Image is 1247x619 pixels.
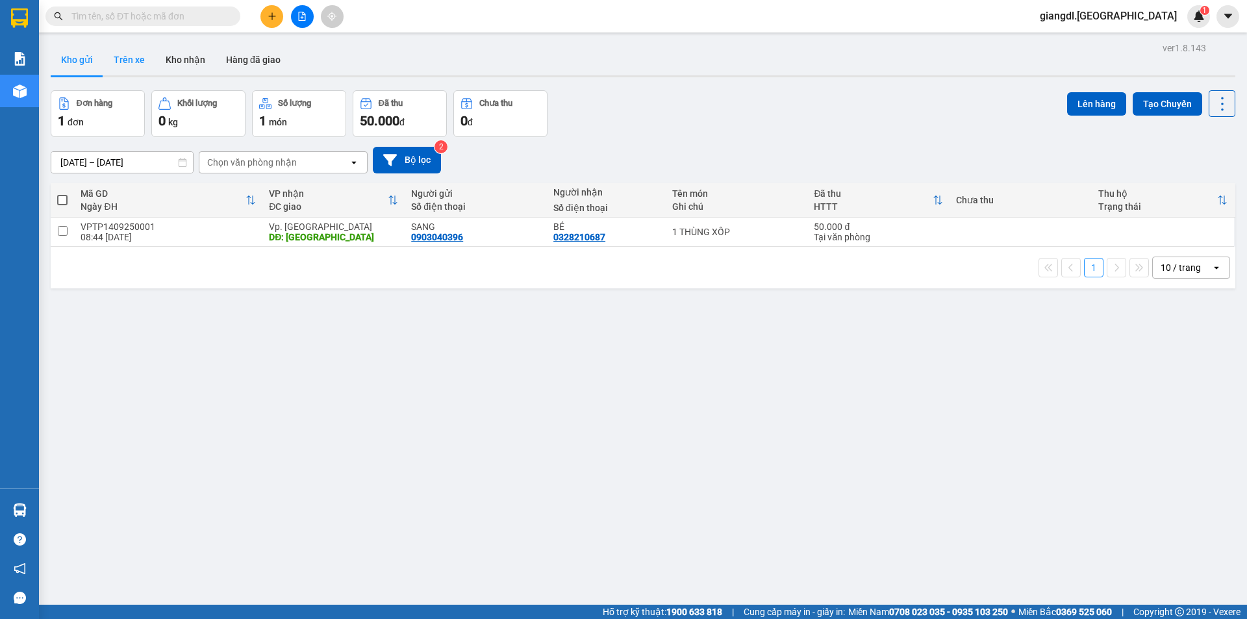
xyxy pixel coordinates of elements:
button: caret-down [1216,5,1239,28]
span: Miền Bắc [1018,605,1112,619]
img: solution-icon [13,52,27,66]
div: Tên món [672,188,801,199]
div: ver 1.8.143 [1163,41,1206,55]
div: Chưa thu [956,195,1085,205]
button: 1 [1084,258,1103,277]
span: kg [168,117,178,127]
th: Toggle SortBy [74,183,262,218]
div: Chưa thu [479,99,512,108]
span: 1 [58,113,65,129]
strong: 1900 633 818 [666,607,722,617]
div: VPTP1409250001 [81,221,256,232]
button: Tạo Chuyến [1133,92,1202,116]
div: VP nhận [269,188,388,199]
div: Số điện thoại [553,203,659,213]
span: caret-down [1222,10,1234,22]
span: aim [327,12,336,21]
div: 0903040396 [411,232,463,242]
span: copyright [1175,607,1184,616]
span: 0 [460,113,468,129]
th: Toggle SortBy [262,183,405,218]
span: đ [468,117,473,127]
span: | [732,605,734,619]
button: aim [321,5,344,28]
button: Đã thu50.000đ [353,90,447,137]
div: Khối lượng [177,99,217,108]
sup: 2 [435,140,447,153]
span: 1 [259,113,266,129]
button: Hàng đã giao [216,44,291,75]
th: Toggle SortBy [1092,183,1234,218]
div: 1 THÙNG XỐP [672,227,801,237]
strong: 0369 525 060 [1056,607,1112,617]
div: BÉ [553,221,659,232]
input: Tìm tên, số ĐT hoặc mã đơn [71,9,225,23]
div: 08:44 [DATE] [81,232,256,242]
div: Người nhận [553,187,659,197]
span: đ [399,117,405,127]
button: file-add [291,5,314,28]
img: logo-vxr [11,8,28,28]
button: Chưa thu0đ [453,90,548,137]
div: ĐC giao [269,201,388,212]
span: 1 [1202,6,1207,15]
div: Số lượng [278,99,311,108]
div: Đã thu [814,188,933,199]
svg: open [349,157,359,168]
button: Kho gửi [51,44,103,75]
span: | [1122,605,1124,619]
span: món [269,117,287,127]
div: Trạng thái [1098,201,1217,212]
div: 50.000 đ [814,221,943,232]
button: Kho nhận [155,44,216,75]
span: giangdl.[GEOGRAPHIC_DATA] [1029,8,1187,24]
input: Select a date range. [51,152,193,173]
div: 0328210687 [553,232,605,242]
button: Đơn hàng1đơn [51,90,145,137]
span: file-add [297,12,307,21]
span: question-circle [14,533,26,546]
div: Số điện thoại [411,201,540,212]
span: ⚪️ [1011,609,1015,614]
div: Vp. [GEOGRAPHIC_DATA] [269,221,398,232]
div: HTTT [814,201,933,212]
strong: 0708 023 035 - 0935 103 250 [889,607,1008,617]
div: DĐ: ĐÔNG HẢI [269,232,398,242]
div: Tại văn phòng [814,232,943,242]
div: Người gửi [411,188,540,199]
span: plus [268,12,277,21]
span: 50.000 [360,113,399,129]
div: Đơn hàng [77,99,112,108]
span: Cung cấp máy in - giấy in: [744,605,845,619]
svg: open [1211,262,1222,273]
button: Bộ lọc [373,147,441,173]
span: search [54,12,63,21]
span: Hỗ trợ kỹ thuật: [603,605,722,619]
th: Toggle SortBy [807,183,950,218]
div: Thu hộ [1098,188,1217,199]
button: Trên xe [103,44,155,75]
button: plus [260,5,283,28]
span: message [14,592,26,604]
span: notification [14,562,26,575]
button: Lên hàng [1067,92,1126,116]
div: Đã thu [379,99,403,108]
div: Mã GD [81,188,246,199]
div: 10 / trang [1161,261,1201,274]
div: Ngày ĐH [81,201,246,212]
div: Chọn văn phòng nhận [207,156,297,169]
sup: 1 [1200,6,1209,15]
img: warehouse-icon [13,84,27,98]
span: Miền Nam [848,605,1008,619]
button: Khối lượng0kg [151,90,246,137]
span: 0 [158,113,166,129]
img: icon-new-feature [1193,10,1205,22]
div: SANG [411,221,540,232]
span: đơn [68,117,84,127]
img: warehouse-icon [13,503,27,517]
div: Ghi chú [672,201,801,212]
button: Số lượng1món [252,90,346,137]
